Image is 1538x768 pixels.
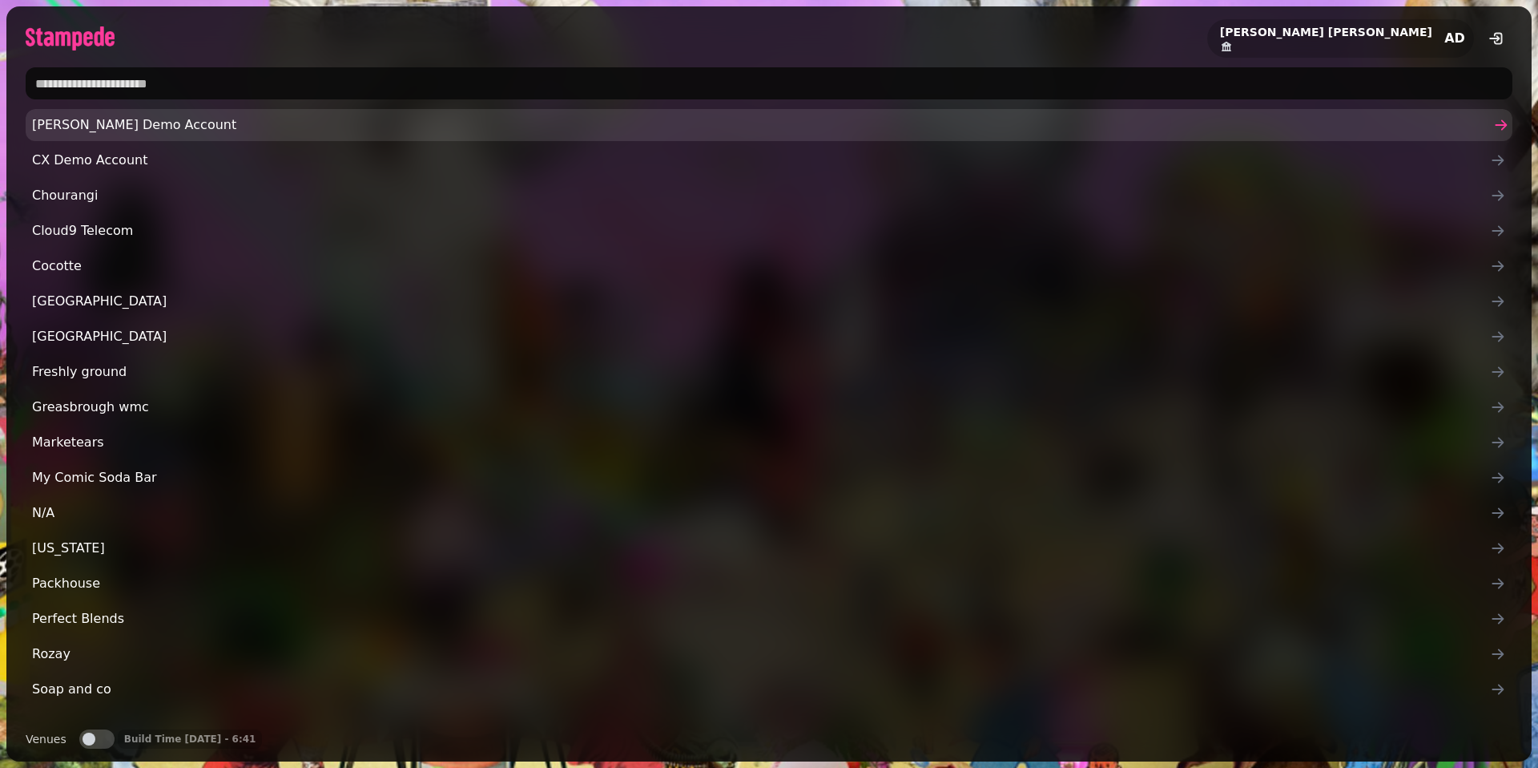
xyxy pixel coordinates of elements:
a: Soap and co [26,673,1512,705]
span: Packhouse [32,574,1490,593]
span: Cloud9 Telecom [32,221,1490,241]
a: Rozay [26,638,1512,670]
a: Perfect Blends [26,603,1512,635]
span: Perfect Blends [32,609,1490,629]
a: Chourangi [26,180,1512,212]
span: [US_STATE] [32,539,1490,558]
a: Greasbrough wmc [26,391,1512,423]
button: logout [1480,22,1512,55]
a: N/A [26,497,1512,529]
span: Soap and co [32,680,1490,699]
a: Freshly ground [26,356,1512,388]
span: CX Demo Account [32,151,1490,170]
span: My Comic Soda Bar [32,468,1490,487]
a: My Comic Soda Bar [26,462,1512,494]
span: Stampede Root Org [32,715,1490,734]
span: Cocotte [32,257,1490,276]
span: Marketears [32,433,1490,452]
a: Cloud9 Telecom [26,215,1512,247]
span: N/A [32,503,1490,523]
span: Chourangi [32,186,1490,205]
span: Freshly ground [32,362,1490,382]
span: Rozay [32,645,1490,664]
span: AD [1444,32,1465,45]
a: Cocotte [26,250,1512,282]
span: Greasbrough wmc [32,398,1490,417]
a: CX Demo Account [26,144,1512,176]
a: [US_STATE] [26,532,1512,564]
span: [GEOGRAPHIC_DATA] [32,292,1490,311]
a: Stampede Root Org [26,709,1512,741]
img: logo [26,26,115,51]
a: Packhouse [26,568,1512,600]
span: [PERSON_NAME] Demo Account [32,115,1490,135]
label: Venues [26,730,66,749]
p: Build Time [DATE] - 6:41 [124,733,256,746]
a: [PERSON_NAME] Demo Account [26,109,1512,141]
a: [GEOGRAPHIC_DATA] [26,321,1512,353]
a: Marketears [26,426,1512,459]
span: [GEOGRAPHIC_DATA] [32,327,1490,346]
h2: [PERSON_NAME] [PERSON_NAME] [1220,24,1432,40]
a: [GEOGRAPHIC_DATA] [26,285,1512,317]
